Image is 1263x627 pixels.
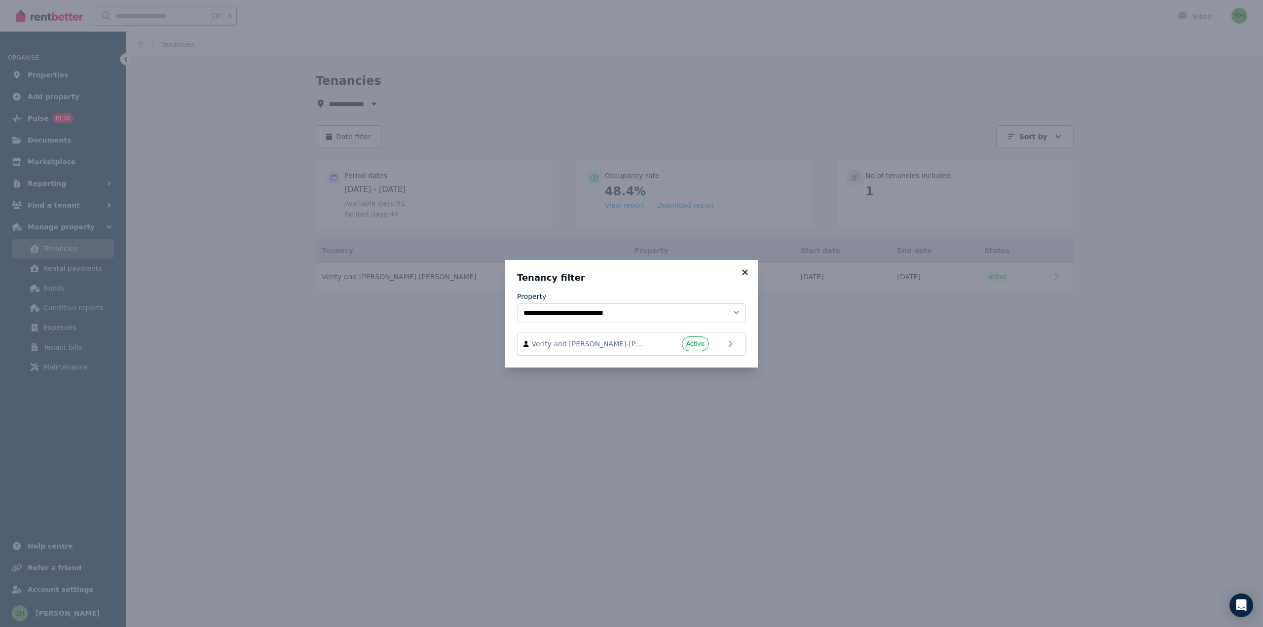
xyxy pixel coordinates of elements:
[517,272,746,284] h3: Tenancy filter
[517,292,546,301] label: Property
[686,340,705,348] span: Active
[517,332,746,356] a: Verity and [PERSON_NAME]-[PERSON_NAME]Active
[532,339,644,349] span: Verity and [PERSON_NAME]-[PERSON_NAME]
[1229,593,1253,617] div: Open Intercom Messenger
